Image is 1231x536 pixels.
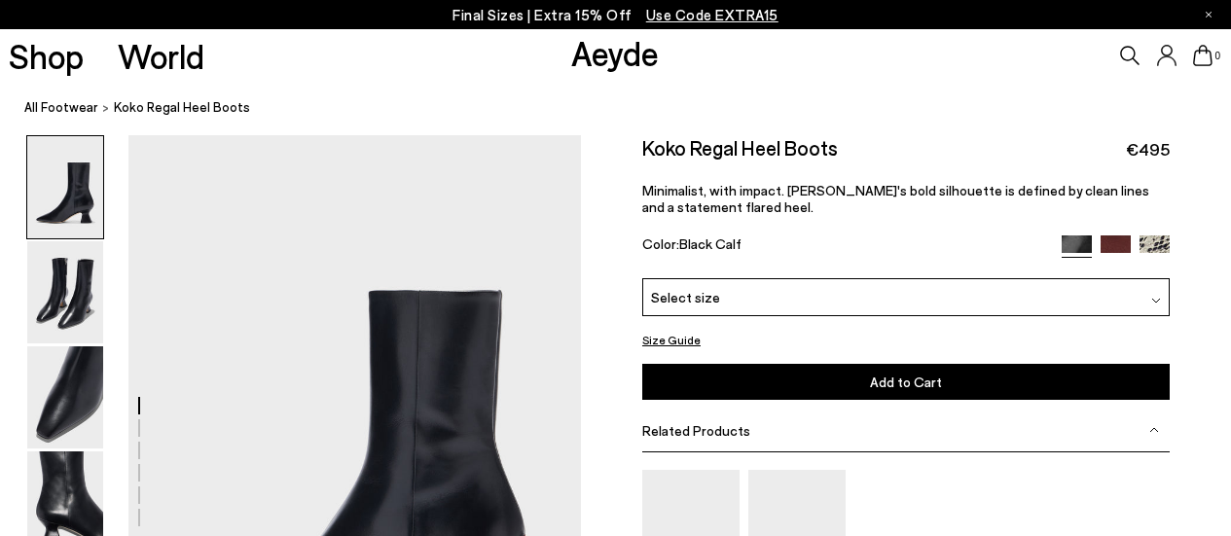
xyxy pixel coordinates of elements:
[118,39,204,73] a: World
[27,241,103,343] img: Koko Regal Heel Boots - Image 2
[642,422,750,439] span: Related Products
[642,235,1045,258] div: Color:
[27,346,103,448] img: Koko Regal Heel Boots - Image 3
[642,328,701,352] button: Size Guide
[9,39,84,73] a: Shop
[571,32,659,73] a: Aeyde
[679,235,742,252] span: Black Calf
[1149,425,1159,435] img: svg%3E
[114,97,250,118] span: Koko Regal Heel Boots
[1126,137,1170,161] span: €495
[642,135,838,160] h2: Koko Regal Heel Boots
[1213,51,1222,61] span: 0
[642,182,1170,215] p: Minimalist, with impact. [PERSON_NAME]'s bold silhouette is defined by clean lines and a statemen...
[453,3,778,27] p: Final Sizes | Extra 15% Off
[1151,296,1161,305] img: svg%3E
[642,364,1170,400] button: Add to Cart
[1193,45,1213,66] a: 0
[27,136,103,238] img: Koko Regal Heel Boots - Image 1
[24,97,98,118] a: All Footwear
[24,82,1231,135] nav: breadcrumb
[870,374,942,390] span: Add to Cart
[651,287,720,307] span: Select size
[646,6,778,23] span: Navigate to /collections/ss25-final-sizes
